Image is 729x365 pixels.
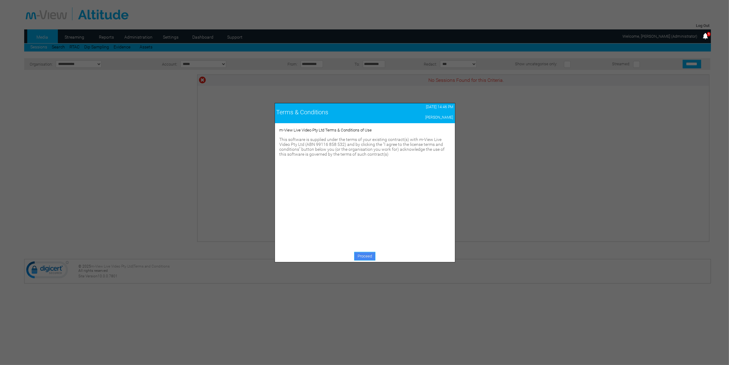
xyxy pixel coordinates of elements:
[707,32,711,36] span: 1
[280,137,445,157] span: This software is supplied under the terms of your existing contract(s) with m-View Live Video Pty...
[390,103,455,111] td: [DATE] 14:46 PM
[702,32,709,40] img: bell25.png
[280,128,372,132] span: m-View Live Video Pty Ltd Terms & Conditions of Use
[390,114,455,121] td: [PERSON_NAME]
[276,108,389,116] div: Terms & Conditions
[354,252,375,260] a: Proceed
